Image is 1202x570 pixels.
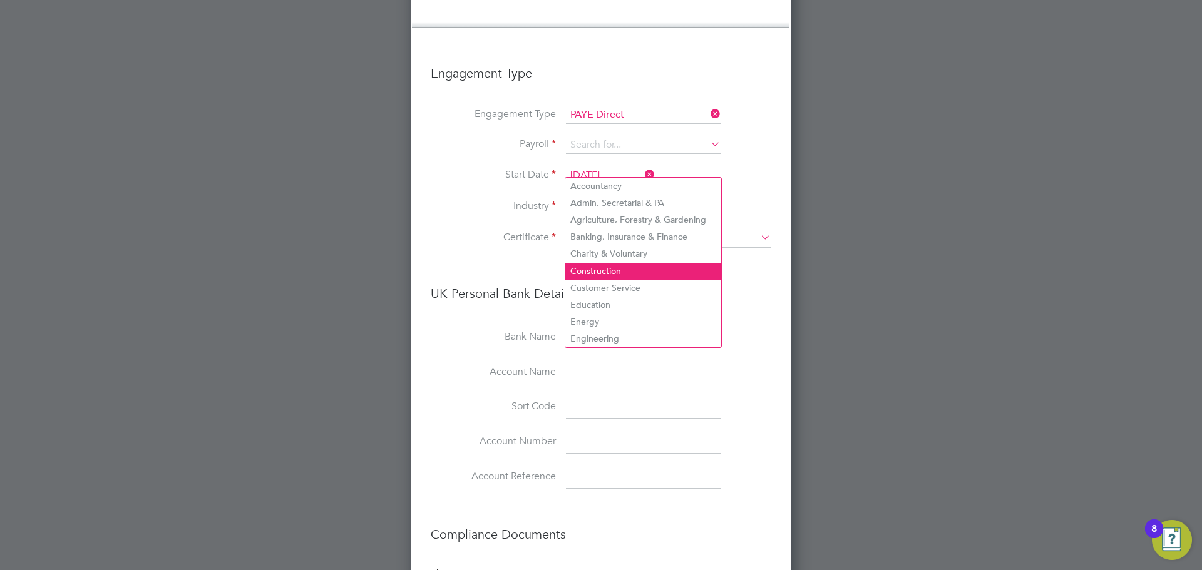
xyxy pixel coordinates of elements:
[565,178,721,195] li: Accountancy
[431,138,556,151] label: Payroll
[566,106,721,124] input: Select one
[431,200,556,213] label: Industry
[565,195,721,211] li: Admin, Secretarial & PA
[565,263,721,280] li: Construction
[565,330,721,347] li: Engineering
[565,297,721,313] li: Education
[565,280,721,297] li: Customer Service
[431,400,556,413] label: Sort Code
[431,273,771,302] h3: UK Personal Bank Details
[431,231,556,244] label: Certificate
[431,330,556,344] label: Bank Name
[431,514,771,542] h3: Compliance Documents
[431,470,556,483] label: Account Reference
[431,365,556,379] label: Account Name
[1152,520,1192,560] button: Open Resource Center, 8 new notifications
[565,228,721,245] li: Banking, Insurance & Finance
[566,166,655,185] input: Select one
[431,53,771,81] h3: Engagement Type
[431,168,556,181] label: Start Date
[431,435,556,448] label: Account Number
[565,245,721,262] li: Charity & Voluntary
[1151,529,1157,545] div: 8
[565,313,721,330] li: Energy
[566,136,721,154] input: Search for...
[431,108,556,121] label: Engagement Type
[565,211,721,228] li: Agriculture, Forestry & Gardening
